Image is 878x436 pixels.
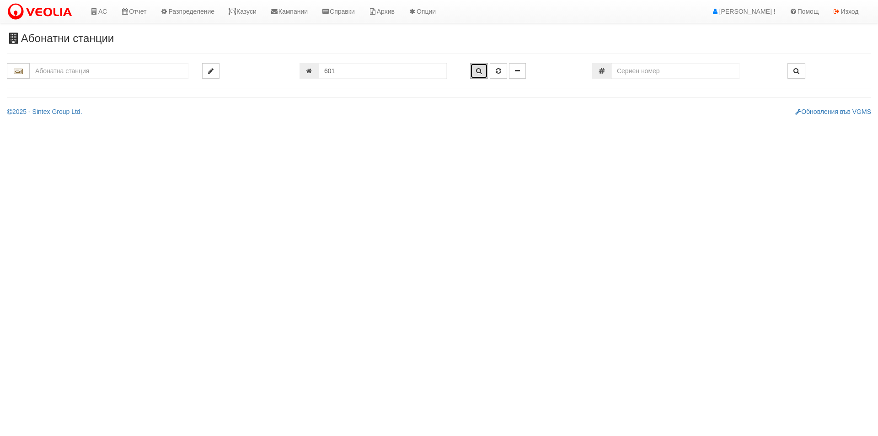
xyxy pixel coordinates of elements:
[7,108,82,115] a: 2025 - Sintex Group Ltd.
[611,63,739,79] input: Сериен номер
[30,63,188,79] input: Абонатна станция
[7,2,76,22] img: VeoliaLogo.png
[319,63,447,79] input: Партида №
[7,32,871,44] h3: Абонатни станции
[795,108,871,115] a: Обновления във VGMS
